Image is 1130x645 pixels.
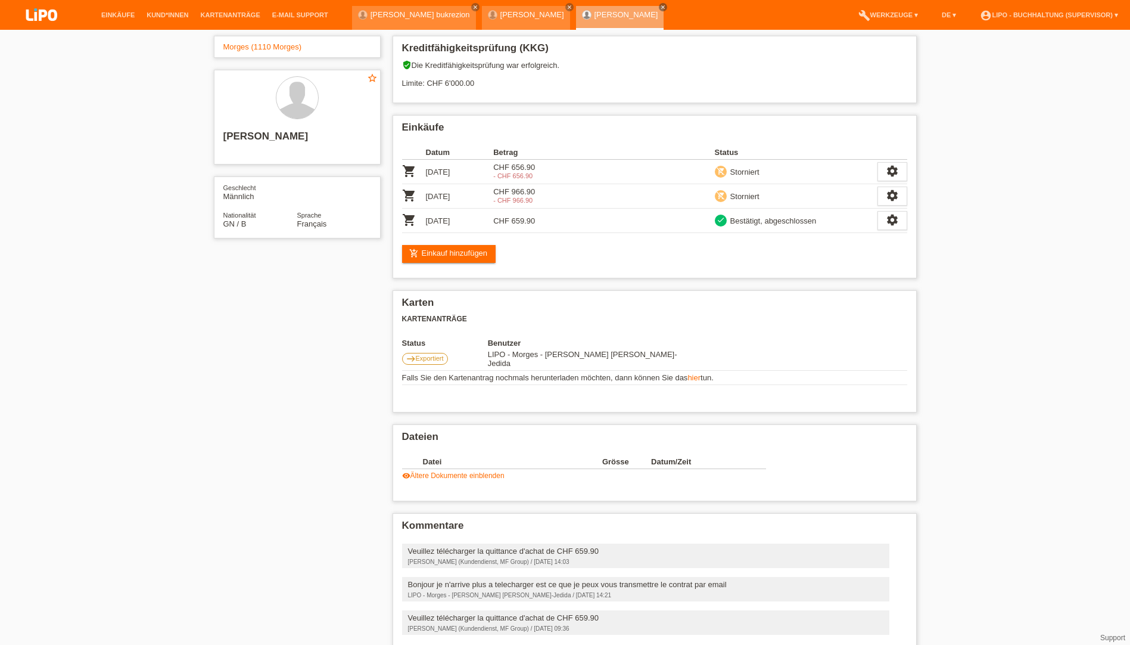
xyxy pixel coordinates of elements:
[566,4,572,10] i: close
[223,183,297,201] div: Männlich
[223,212,256,219] span: Nationalität
[402,60,907,97] div: Die Kreditfähigkeitsprüfung war erfolgreich. Limite: CHF 6'000.00
[980,10,992,21] i: account_circle
[402,339,488,348] th: Status
[402,122,907,139] h2: Einkäufe
[886,189,899,202] i: settings
[565,3,574,11] a: close
[727,166,759,178] div: Storniert
[493,184,561,209] td: CHF 966.90
[141,11,194,18] a: Kund*innen
[727,215,817,227] div: Bestätigt, abgeschlossen
[886,165,899,178] i: settings
[402,164,416,178] i: POSP00025412
[195,11,266,18] a: Kartenanträge
[367,73,378,83] i: star_border
[12,24,71,33] a: LIPO pay
[488,350,677,368] span: 26.07.2025
[717,216,725,224] i: check
[223,42,302,51] a: Morges (1110 Morges)
[95,11,141,18] a: Einkäufe
[594,10,658,19] a: [PERSON_NAME]
[402,245,496,263] a: add_shopping_cartEinkauf hinzufügen
[493,209,561,233] td: CHF 659.90
[858,10,870,21] i: build
[852,11,924,18] a: buildWerkzeuge ▾
[408,613,883,622] div: Veuillez télécharger la quittance d'achat de CHF 659.90
[402,60,412,70] i: verified_user
[426,209,494,233] td: [DATE]
[493,197,561,204] div: 29.07.2025 / modification du contrat par client
[488,339,690,348] th: Benutzer
[402,520,907,538] h2: Kommentare
[717,191,725,200] i: remove_shopping_cart
[717,167,725,175] i: remove_shopping_cart
[651,455,749,469] th: Datum/Zeit
[426,184,494,209] td: [DATE]
[660,4,666,10] i: close
[297,212,322,219] span: Sprache
[659,3,667,11] a: close
[426,160,494,184] td: [DATE]
[974,11,1124,18] a: account_circleLIPO - Buchhaltung (Supervisor) ▾
[408,547,883,556] div: Veuillez télécharger la quittance d'achat de CHF 659.90
[493,172,561,179] div: 28.07.2025 / modification prix finale
[409,249,419,258] i: add_shopping_cart
[402,42,907,60] h2: Kreditfähigkeitsprüfung (KKG)
[493,160,561,184] td: CHF 656.90
[367,73,378,85] a: star_border
[408,580,883,589] div: Bonjour je n'arrive plus a telecharger est ce que je peux vous transmettre le contrat par email
[402,472,410,480] i: visibility
[500,10,564,19] a: [PERSON_NAME]
[408,625,883,632] div: [PERSON_NAME] (Kundendienst, MF Group) / [DATE] 09:36
[402,188,416,203] i: POSP00025429
[416,355,444,362] span: Exportiert
[223,184,256,191] span: Geschlecht
[423,455,602,469] th: Datei
[936,11,962,18] a: DE ▾
[471,3,480,11] a: close
[493,145,561,160] th: Betrag
[402,472,505,480] a: visibilityÄltere Dokumente einblenden
[602,455,651,469] th: Grösse
[402,315,907,324] h3: Kartenanträge
[402,371,907,385] td: Falls Sie den Kartenantrag nochmals herunterladen möchten, dann können Sie das tun.
[402,297,907,315] h2: Karten
[402,431,907,449] h2: Dateien
[472,4,478,10] i: close
[426,145,494,160] th: Datum
[223,219,247,228] span: Guinea / B / 24.08.2015
[408,592,883,599] div: LIPO - Morges - [PERSON_NAME] [PERSON_NAME]-Jedida / [DATE] 14:21
[715,145,877,160] th: Status
[266,11,334,18] a: E-Mail Support
[406,354,416,364] i: east
[687,373,701,382] a: hier
[402,213,416,227] i: POSP00025464
[297,219,327,228] span: Français
[223,131,371,148] h2: [PERSON_NAME]
[408,559,883,565] div: [PERSON_NAME] (Kundendienst, MF Group) / [DATE] 14:03
[727,190,759,203] div: Storniert
[886,213,899,227] i: settings
[371,10,470,19] a: [PERSON_NAME] bukrezion
[1100,634,1125,642] a: Support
